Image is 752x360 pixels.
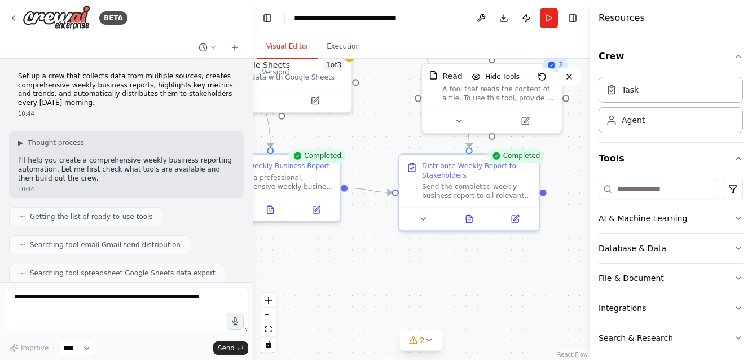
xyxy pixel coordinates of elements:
button: View output [445,212,493,226]
button: Open in side panel [495,212,534,226]
img: Logo [23,5,90,30]
button: Open in side panel [297,203,336,217]
button: Visual Editor [257,35,318,59]
span: Searching tool spreadsheet Google Sheets data export [30,269,216,278]
button: Switch to previous chat [194,41,221,54]
span: 2 [558,60,563,69]
div: Crew [599,72,743,142]
span: Improve [21,344,49,353]
button: Tools [599,143,743,174]
span: 2 [420,335,425,346]
button: zoom out [261,308,276,322]
button: toggle interactivity [261,337,276,352]
img: FileReadTool [429,71,438,80]
span: Searching tool email Gmail send distribution [30,240,181,249]
button: Open in side panel [493,115,557,128]
button: File & Document [599,264,743,293]
g: Edge from ffafe594-15a7-47b2-9ee2-c3eb9419b3b2 to adc07780-1ad9-4edc-97e9-298ad99f8223 [412,19,475,148]
button: Send [213,341,248,355]
p: I'll help you create a comprehensive weekly business reporting automation. Let me first check wha... [18,156,235,183]
div: A tool that reads the content of a file. To use this tool, provide a 'file_path' parameter with t... [442,84,555,102]
div: Create Weekly Business Report [223,161,330,170]
button: Integrations [599,293,743,323]
button: Database & Data [599,234,743,263]
div: Completed [288,149,346,163]
button: zoom in [261,293,276,308]
div: Send the completed weekly business report to all relevant stakeholders for {business_name} via em... [422,182,532,200]
g: Edge from ab21145a-e75f-4042-8884-5a22ef8aeaea to adc07780-1ad9-4edc-97e9-298ad99f8223 [348,182,392,198]
span: Send [218,344,235,353]
div: 10:44 [18,109,235,118]
button: 2 [399,330,443,351]
div: Sync data with Google Sheets [232,73,345,82]
div: Completed [487,149,544,163]
span: ▶ [18,138,23,147]
g: Edge from be299891-2421-4ba4-b412-04ffdd8a80e0 to ab21145a-e75f-4042-8884-5a22ef8aeaea [231,19,276,148]
button: ▶Thought process [18,138,84,147]
div: Distribute Weekly Report to Stakeholders [422,161,532,179]
button: Crew [599,41,743,72]
div: Agent [622,115,645,126]
button: Improve [5,341,54,355]
button: fit view [261,322,276,337]
div: BETA [99,11,127,25]
div: Read a file's content [442,71,524,82]
div: Google Sheets [232,59,290,71]
span: Number of enabled actions [323,59,345,71]
p: Set up a crew that collects data from multiple sources, creates comprehensive weekly business rep... [18,72,235,107]
nav: breadcrumb [294,12,397,24]
div: 2FileReadToolRead a file's contentA tool that reads the content of a file. To use this tool, prov... [421,63,563,134]
button: Hide left sidebar [260,10,275,26]
span: Hide Tools [485,72,520,81]
button: Search & Research [599,323,743,353]
button: Open in side panel [283,94,347,108]
button: Start a new chat [226,41,244,54]
div: React Flow controls [261,293,276,352]
div: CompletedCreate Weekly Business ReportCompile a professional, comprehensive weekly business repor... [199,153,341,222]
div: Compile a professional, comprehensive weekly business report for {business_name} stakeholders. Th... [223,173,333,191]
button: AI & Machine Learning [599,204,743,233]
div: Google SheetsGoogle Sheets1of3Sync data with Google Sheets [211,51,353,113]
button: Hide right sidebar [565,10,581,26]
button: View output [247,203,294,217]
span: Thought process [28,138,84,147]
h4: Resources [599,11,645,25]
button: Execution [318,35,369,59]
div: 10:44 [18,185,235,194]
div: Version 1 [262,68,291,77]
button: Hide Tools [465,68,526,86]
span: Getting the list of ready-to-use tools [30,212,153,221]
button: Click to speak your automation idea [227,313,244,330]
div: Task [622,84,639,95]
div: CompletedDistribute Weekly Report to StakeholdersSend the completed weekly business report to all... [398,153,540,231]
a: React Flow attribution [557,352,588,358]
